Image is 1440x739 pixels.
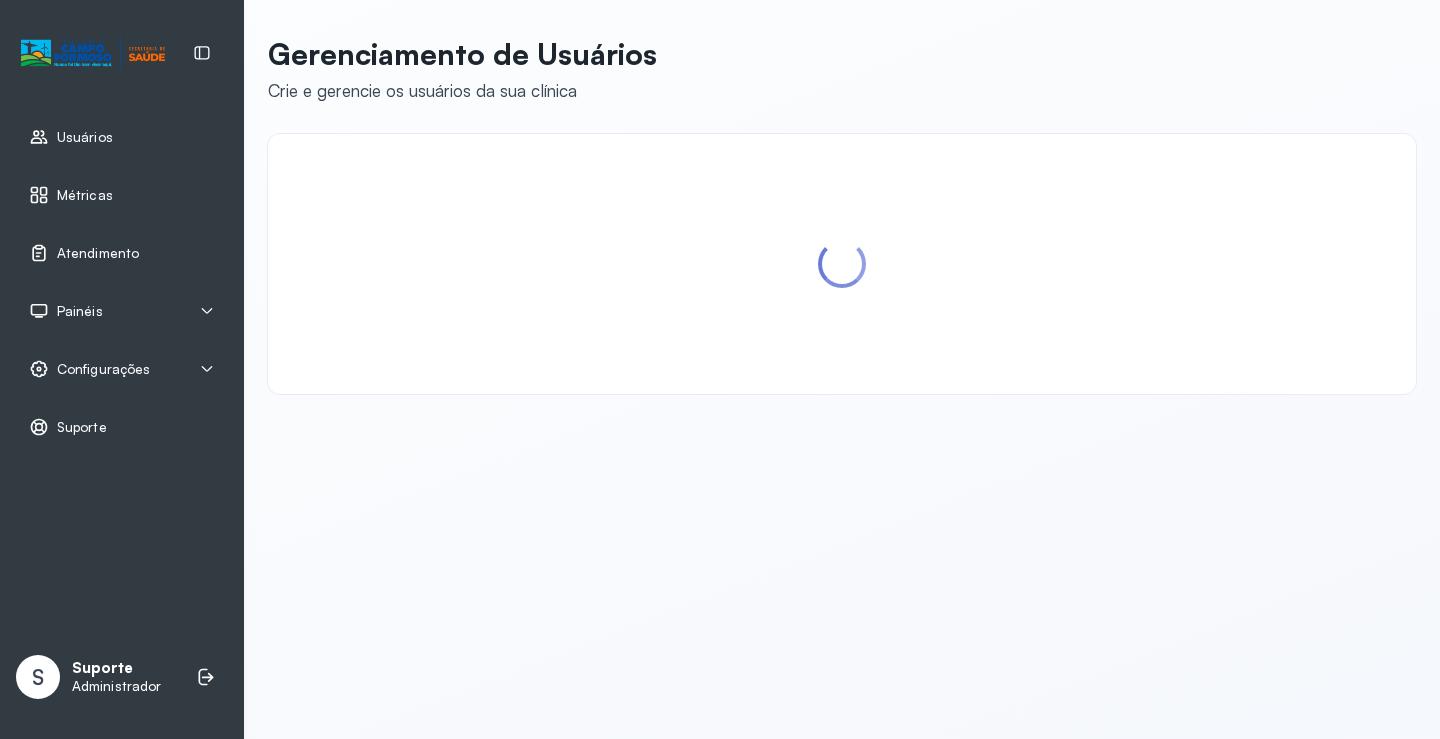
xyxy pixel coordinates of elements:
a: Usuários [29,127,215,147]
a: Atendimento [29,243,215,263]
p: Administrador [72,678,161,695]
a: Métricas [29,185,215,205]
span: Configurações [57,361,150,378]
span: Painéis [57,303,103,320]
img: Logotipo do estabelecimento [21,37,165,70]
span: Suporte [57,419,107,436]
span: Métricas [57,187,113,204]
p: Suporte [72,659,161,678]
span: Usuários [57,129,113,146]
div: Crie e gerencie os usuários da sua clínica [268,80,657,101]
p: Gerenciamento de Usuários [268,36,657,72]
span: Atendimento [57,245,139,262]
